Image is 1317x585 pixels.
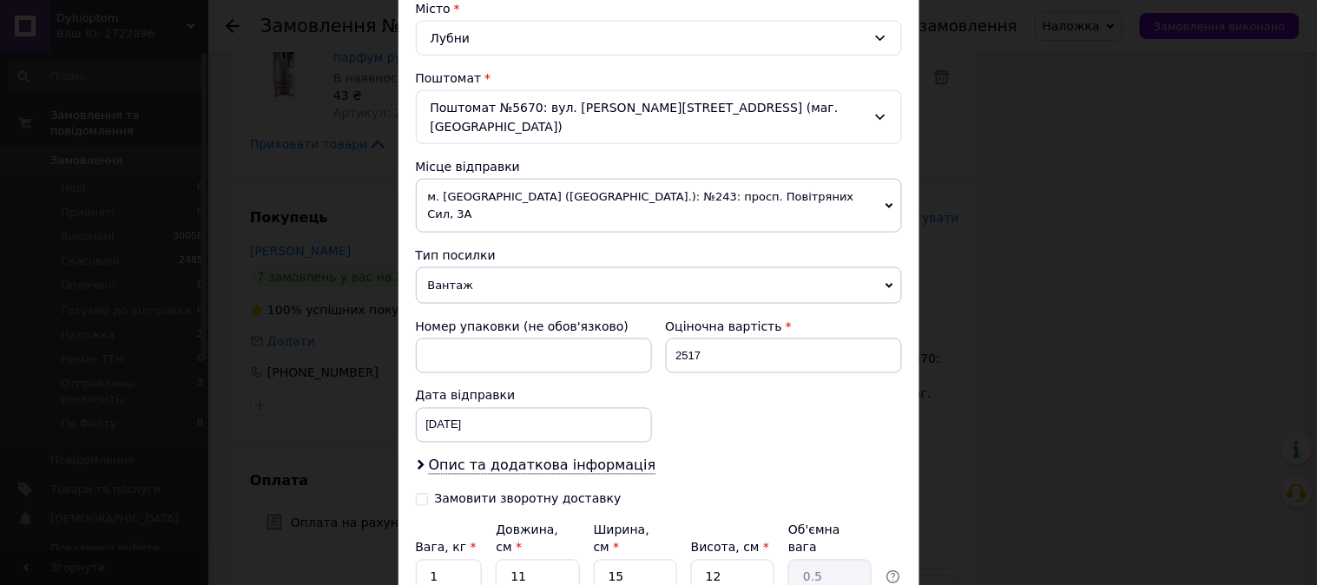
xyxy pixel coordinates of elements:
span: Тип посилки [416,248,496,262]
span: Опис та додаткова інформація [429,457,656,475]
div: Оціночна вартість [666,318,902,335]
span: м. [GEOGRAPHIC_DATA] ([GEOGRAPHIC_DATA].): №243: просп. Повітряних Сил, 3А [416,179,902,233]
label: Вага, кг [416,541,477,555]
label: Довжина, см [496,523,558,555]
div: Поштомат [416,69,902,87]
span: Місце відправки [416,160,521,174]
div: Дата відправки [416,387,652,404]
div: Поштомат №5670: вул. [PERSON_NAME][STREET_ADDRESS] (маг. [GEOGRAPHIC_DATA]) [416,90,902,144]
label: Ширина, см [594,523,649,555]
div: Лубни [416,21,902,56]
span: Вантаж [416,267,902,304]
div: Об'ємна вага [788,522,872,556]
div: Замовити зворотну доставку [435,492,622,507]
div: Номер упаковки (не обов'язково) [416,318,652,335]
label: Висота, см [691,541,769,555]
